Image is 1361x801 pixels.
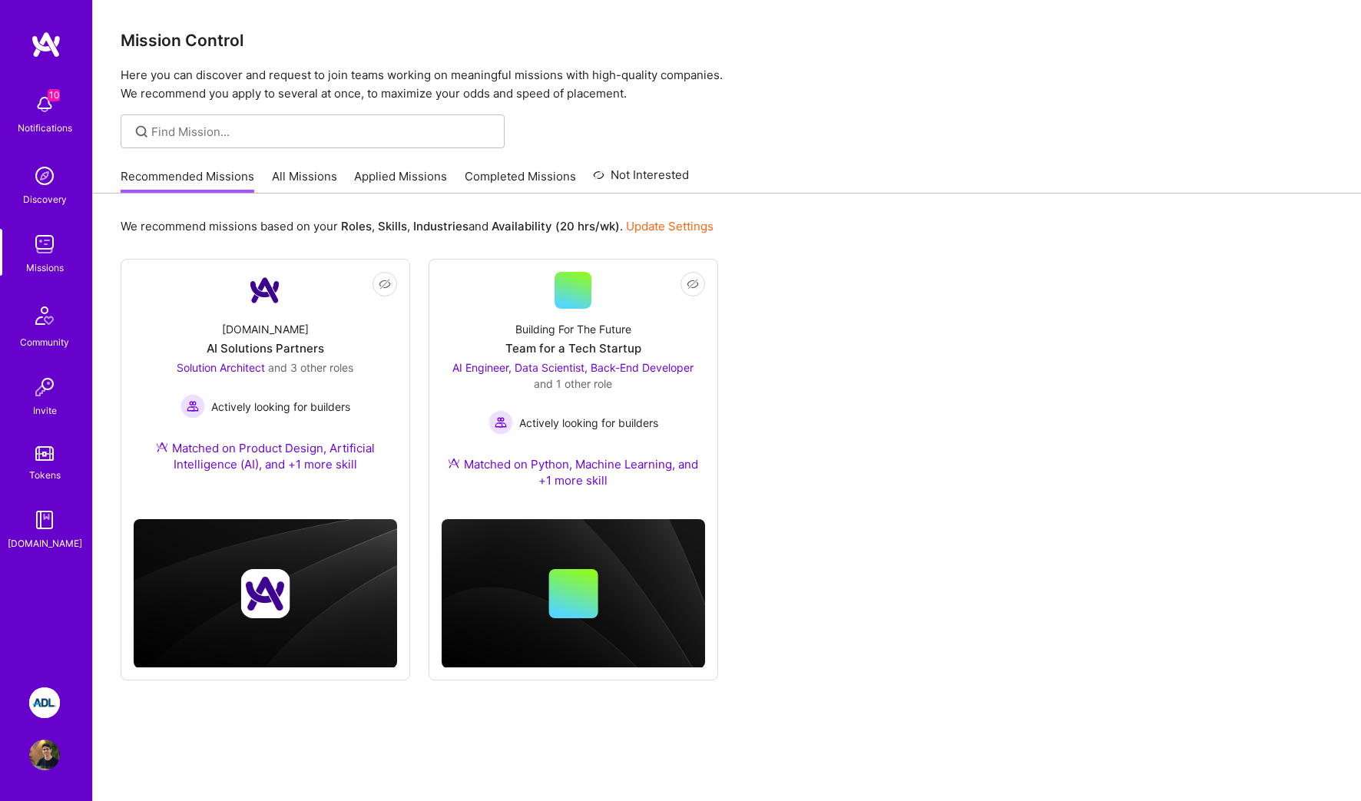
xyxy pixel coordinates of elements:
img: cover [134,519,397,668]
i: icon EyeClosed [379,278,391,290]
img: guide book [29,505,60,535]
img: discovery [29,161,60,191]
div: Discovery [23,191,67,207]
a: Not Interested [593,166,689,194]
a: User Avatar [25,740,64,770]
div: Community [20,334,69,350]
img: logo [31,31,61,58]
a: Update Settings [626,219,714,233]
span: AI Engineer, Data Scientist, Back-End Developer [452,361,694,374]
div: Invite [33,402,57,419]
img: Invite [29,372,60,402]
img: Actively looking for builders [488,410,513,435]
div: [DOMAIN_NAME] [8,535,82,551]
a: Completed Missions [465,168,576,194]
img: Ateam Purple Icon [448,457,460,469]
img: User Avatar [29,740,60,770]
span: 10 [48,89,60,101]
img: cover [442,519,705,668]
span: Actively looking for builders [211,399,350,415]
a: ADL: Technology Modernization Sprint 1 [25,687,64,718]
span: Solution Architect [177,361,265,374]
img: bell [29,89,60,120]
div: Missions [26,260,64,276]
img: Ateam Purple Icon [156,441,168,453]
input: Find Mission... [151,124,493,140]
div: Matched on Product Design, Artificial Intelligence (AI), and +1 more skill [134,440,397,472]
p: We recommend missions based on your , , and . [121,218,714,234]
div: Matched on Python, Machine Learning, and +1 more skill [442,456,705,488]
a: All Missions [272,168,337,194]
img: tokens [35,446,54,461]
div: [DOMAIN_NAME] [222,321,309,337]
a: Building For The FutureTeam for a Tech StartupAI Engineer, Data Scientist, Back-End Developer and... [442,272,705,507]
p: Here you can discover and request to join teams working on meaningful missions with high-quality ... [121,66,1333,103]
span: Actively looking for builders [519,415,658,431]
div: Notifications [18,120,72,136]
b: Availability (20 hrs/wk) [492,219,620,233]
img: Actively looking for builders [180,394,205,419]
div: Building For The Future [515,321,631,337]
img: Company Logo [247,272,283,309]
a: Applied Missions [354,168,447,194]
img: teamwork [29,229,60,260]
h3: Mission Control [121,31,1333,50]
a: Company Logo[DOMAIN_NAME]AI Solutions PartnersSolution Architect and 3 other rolesActively lookin... [134,272,397,491]
div: Team for a Tech Startup [505,340,641,356]
div: Tokens [29,467,61,483]
i: icon EyeClosed [687,278,699,290]
img: Company logo [240,569,290,618]
img: Community [26,297,63,334]
span: and 1 other role [534,377,612,390]
a: Recommended Missions [121,168,254,194]
b: Roles [341,219,372,233]
span: and 3 other roles [268,361,353,374]
b: Skills [378,219,407,233]
b: Industries [413,219,469,233]
i: icon SearchGrey [133,123,151,141]
img: ADL: Technology Modernization Sprint 1 [29,687,60,718]
div: AI Solutions Partners [207,340,324,356]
